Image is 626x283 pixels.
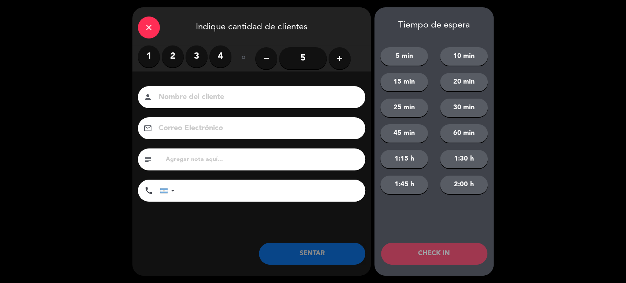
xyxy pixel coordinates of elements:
[380,99,428,117] button: 25 min
[255,47,277,69] button: remove
[380,176,428,194] button: 1:45 h
[209,45,231,67] label: 4
[380,47,428,66] button: 5 min
[138,45,160,67] label: 1
[186,45,208,67] label: 3
[440,99,488,117] button: 30 min
[165,154,360,165] input: Agregar nota aquí...
[132,7,371,45] div: Indique cantidad de clientes
[158,122,356,135] input: Correo Electrónico
[335,54,344,63] i: add
[143,155,152,164] i: subject
[160,180,177,201] div: Argentina: +54
[144,186,153,195] i: phone
[380,150,428,168] button: 1:15 h
[381,243,487,265] button: CHECK IN
[231,45,255,71] div: ó
[440,124,488,143] button: 60 min
[440,150,488,168] button: 1:30 h
[440,73,488,91] button: 20 min
[162,45,184,67] label: 2
[440,176,488,194] button: 2:00 h
[440,47,488,66] button: 10 min
[259,243,365,265] button: SENTAR
[374,20,494,31] div: Tiempo de espera
[144,23,153,32] i: close
[262,54,271,63] i: remove
[380,124,428,143] button: 45 min
[143,93,152,102] i: person
[380,73,428,91] button: 15 min
[143,124,152,133] i: email
[158,91,356,104] input: Nombre del cliente
[329,47,351,69] button: add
